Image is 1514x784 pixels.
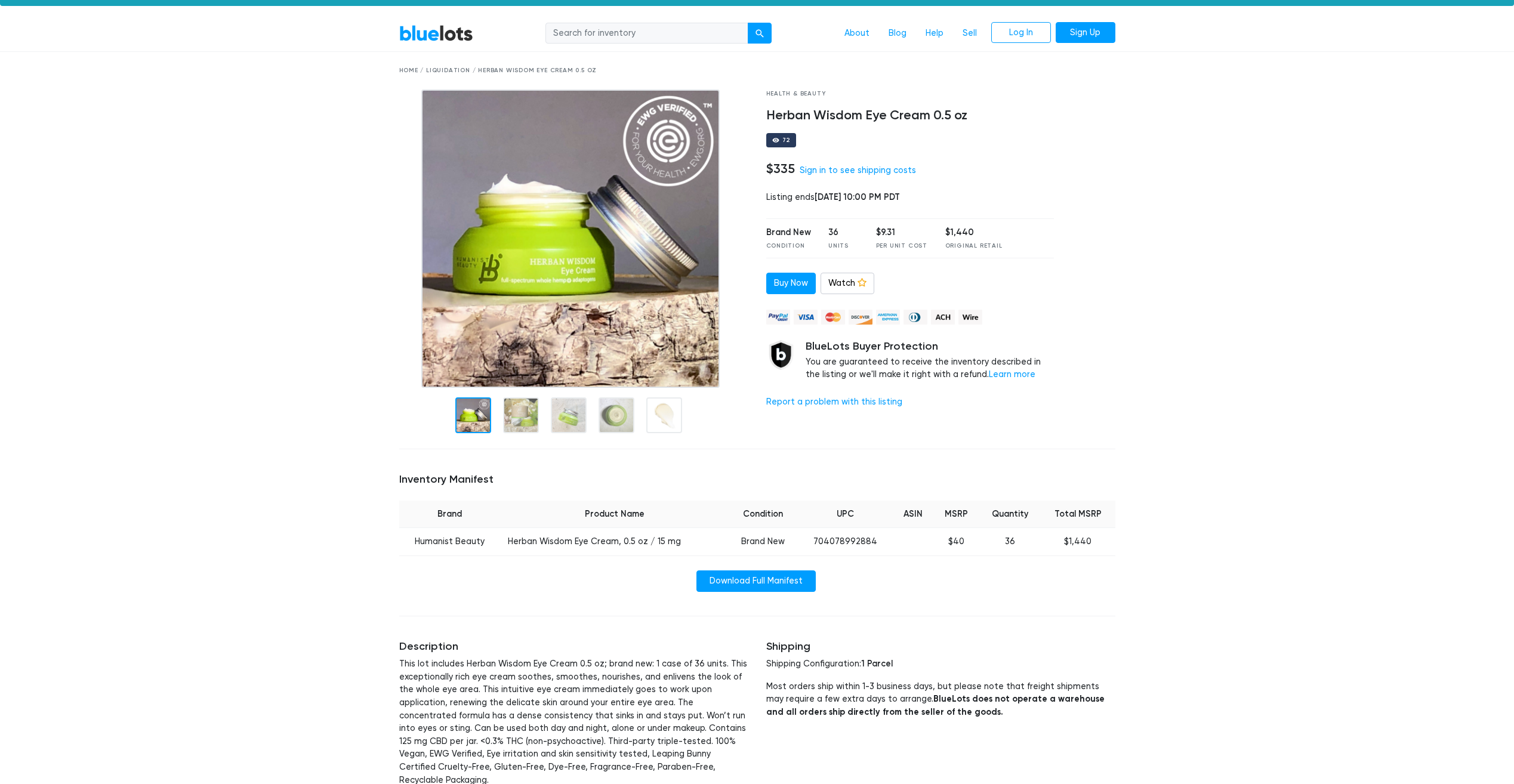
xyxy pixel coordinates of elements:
[545,23,748,44] input: Search for inventory
[766,340,796,370] img: buyer_protection_shield-3b65640a83011c7d3ede35a8e5a80bfdfaa6a97447f0071c1475b91a4b0b3d01.png
[945,242,1003,251] div: Original Retail
[766,693,1105,717] strong: BlueLots does not operate a warehouse and all orders ship directly from the seller of the goods.
[800,165,916,175] a: Sign in to see shipping costs
[821,310,845,325] img: mastercard-42073d1d8d11d6635de4c079ffdb20a4f30a903dc55d1612383a1b395dd17f39.png
[399,473,1115,486] h5: Inventory Manifest
[958,310,982,325] img: wire-908396882fe19aaaffefbd8e17b12f2f29708bd78693273c0e28e3a24408487f.png
[798,528,893,556] td: 704078992884
[399,528,501,556] td: Humanist Beauty
[1056,22,1115,44] a: Sign Up
[806,340,1054,353] h5: BlueLots Buyer Protection
[766,108,1054,124] h4: Herban Wisdom Eye Cream 0.5 oz
[815,192,900,202] span: [DATE] 10:00 PM PDT
[399,66,1115,75] div: Home / Liquidation / Herban Wisdom Eye Cream 0.5 oz
[945,226,1003,239] div: $1,440
[798,501,893,528] th: UPC
[991,22,1051,44] a: Log In
[766,680,1115,719] p: Most orders ship within 1-3 business days, but please note that freight shipments may require a f...
[501,501,728,528] th: Product Name
[933,501,979,528] th: MSRP
[728,528,798,556] td: Brand New
[904,310,927,325] img: diners_club-c48f30131b33b1bb0e5d0e2dbd43a8bea4cb12cb2961413e2f4250e06c020426.png
[766,161,795,177] h4: $335
[794,310,818,325] img: visa-79caf175f036a155110d1892330093d4c38f53c55c9ec9e2c3a54a56571784bb.png
[828,242,858,251] div: Units
[766,310,790,325] img: paypal_credit-80455e56f6e1299e8d57f40c0dcee7b8cd4ae79b9eccbfc37e2480457ba36de9.png
[953,22,986,45] a: Sell
[501,528,728,556] td: Herban Wisdom Eye Cream, 0.5 oz / 15 mg
[876,242,927,251] div: Per Unit Cost
[876,226,927,239] div: $9.31
[979,501,1041,528] th: Quantity
[399,640,748,653] h5: Description
[766,89,1054,98] div: Health & Beauty
[421,89,720,388] img: 81afcd19-1b31-4ecb-8079-e997ddb79d03-1748015786.png
[766,397,902,407] a: Report a problem with this listing
[879,22,916,45] a: Blog
[766,242,811,251] div: Condition
[876,310,900,325] img: american_express-ae2a9f97a040b4b41f6397f7637041a5861d5f99d0716c09922aba4e24c8547d.png
[399,24,473,42] a: BlueLots
[766,640,1115,653] h5: Shipping
[766,658,1115,671] p: Shipping Configuration:
[766,191,1054,204] div: Listing ends
[893,501,933,528] th: ASIN
[835,22,879,45] a: About
[782,137,791,143] div: 72
[766,226,811,239] div: Brand New
[989,369,1035,379] a: Learn more
[728,501,798,528] th: Condition
[399,501,501,528] th: Brand
[821,273,874,294] a: Watch
[849,310,872,325] img: discover-82be18ecfda2d062aad2762c1ca80e2d36a4073d45c9e0ffae68cd515fbd3d32.png
[806,340,1054,381] div: You are guaranteed to receive the inventory described in the listing or we'll make it right with ...
[979,528,1041,556] td: 36
[1041,528,1115,556] td: $1,440
[931,310,955,325] img: ach-b7992fed28a4f97f893c574229be66187b9afb3f1a8d16a4691d3d3140a8ab00.png
[1041,501,1115,528] th: Total MSRP
[696,570,816,592] a: Download Full Manifest
[916,22,953,45] a: Help
[828,226,858,239] div: 36
[861,658,893,669] span: 1 Parcel
[766,273,816,294] a: Buy Now
[933,528,979,556] td: $40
